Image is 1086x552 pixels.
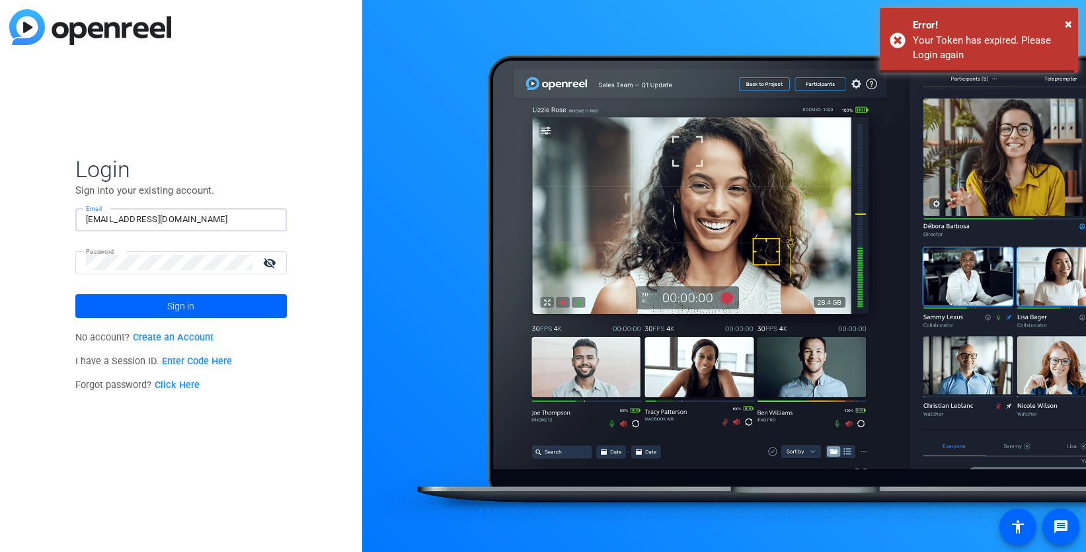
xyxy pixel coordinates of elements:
[9,9,171,45] img: blue-gradient.svg
[255,253,287,272] mat-icon: visibility_off
[75,294,287,318] button: Sign in
[75,155,287,183] span: Login
[167,290,194,323] span: Sign in
[1053,519,1069,535] mat-icon: message
[162,356,232,367] a: Enter Code Here
[86,212,276,227] input: Enter Email Address
[75,183,287,198] p: Sign into your existing account.
[1010,519,1026,535] mat-icon: accessibility
[133,332,213,343] a: Create an Account
[155,379,200,391] a: Click Here
[75,356,232,367] span: I have a Session ID.
[86,248,114,255] mat-label: Password
[1065,14,1072,34] button: Close
[75,332,213,343] span: No account?
[75,379,200,391] span: Forgot password?
[1065,16,1072,32] span: ×
[913,18,1068,33] div: Error!
[86,205,102,212] mat-label: Email
[913,33,1068,63] div: Your Token has expired. Please Login again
